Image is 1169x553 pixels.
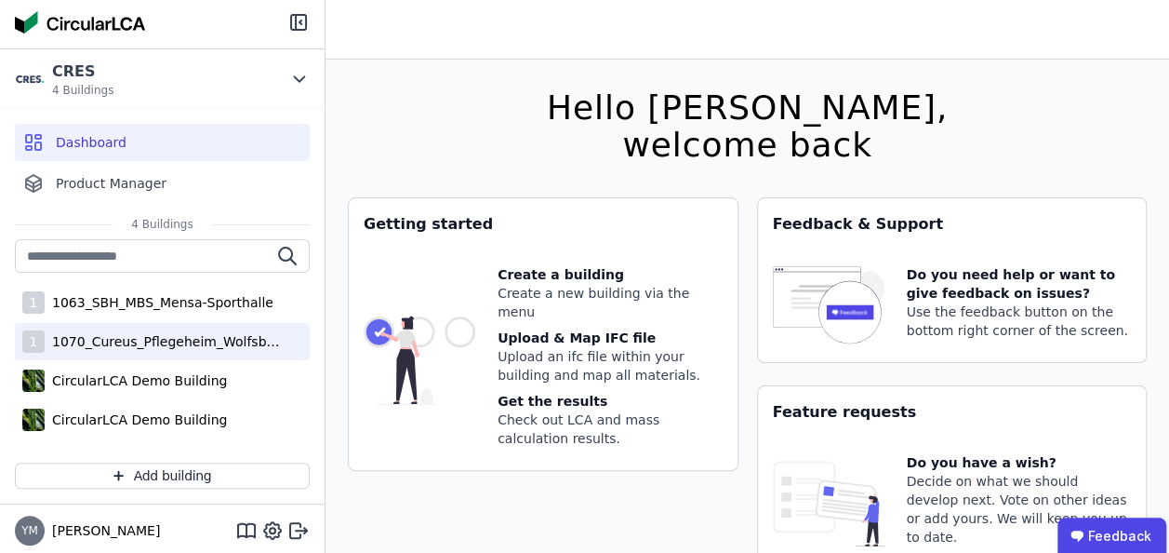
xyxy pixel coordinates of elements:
div: Do you have a wish? [907,453,1132,472]
div: 1 [22,330,45,353]
span: 4 Buildings [113,217,211,232]
span: YM [21,525,38,536]
span: Dashboard [56,133,126,152]
div: Upload an ifc file within your building and map all materials. [498,347,723,384]
img: CRES [15,64,45,94]
div: 1070_Cureus_Pflegeheim_Wolfsbüttel [45,332,286,351]
div: Getting started [349,198,737,250]
div: Feature requests [758,386,1147,438]
div: Feedback & Support [758,198,1147,250]
div: 1063_SBH_MBS_Mensa-Sporthalle [45,293,273,312]
img: Concular [15,11,145,34]
div: Use the feedback button on the bottom right corner of the screen. [907,303,1132,340]
div: CircularLCA Demo Building [45,411,227,429]
div: Hello [PERSON_NAME], [547,89,948,127]
div: Create a building [498,265,723,284]
div: welcome back [547,127,948,164]
button: Add building [15,463,310,489]
span: Product Manager [56,174,166,193]
div: CircularLCA Demo Building [45,371,227,390]
div: Do you need help or want to give feedback on issues? [907,265,1132,303]
span: 4 Buildings [52,83,113,98]
img: CircularLCA Demo Building [22,405,45,435]
div: Create a new building via the menu [498,284,723,321]
span: [PERSON_NAME] [45,521,160,540]
div: Check out LCA and mass calculation results. [498,411,723,448]
div: Decide on what we should develop next. Vote on other ideas or add yours. We will keep you up to d... [907,472,1132,546]
div: CRES [52,61,113,83]
div: Get the results [498,392,723,411]
img: CircularLCA Demo Building [22,366,45,396]
img: getting_started_tile-DrF_GRSv.svg [364,265,475,455]
div: 1 [22,291,45,314]
div: Upload & Map IFC file [498,329,723,347]
img: feedback-icon-HCTs5lye.svg [773,265,884,347]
